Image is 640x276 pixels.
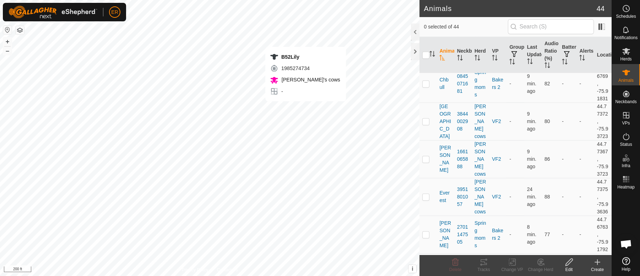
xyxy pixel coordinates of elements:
[617,185,635,189] span: Heatmap
[454,37,472,73] th: Neckband
[474,178,486,216] div: [PERSON_NAME] cows
[562,60,568,65] p-sorticon: Activate to sort
[559,140,576,178] td: -
[412,266,413,272] span: i
[424,4,596,13] h2: Animals
[3,26,12,34] button: Reset Map
[576,37,594,73] th: Alerts
[597,3,604,14] span: 44
[527,149,536,169] span: Oct 6, 2025, 7:35 AM
[544,81,550,86] span: 82
[457,110,469,133] div: 3844002908
[16,26,24,34] button: Map Layers
[524,37,542,73] th: Last Updated
[474,56,480,62] p-sorticon: Activate to sort
[474,69,486,99] div: Spring moms
[506,65,524,102] td: -
[408,265,416,273] button: i
[492,77,503,90] a: Bakers 2
[457,73,469,95] div: 0845071681
[559,216,576,253] td: -
[526,266,555,273] div: Change Herd
[527,59,533,65] p-sorticon: Activate to sort
[439,144,451,174] span: [PERSON_NAME]
[622,121,630,125] span: VPs
[270,87,340,96] div: -
[9,6,97,18] img: Gallagher Logo
[439,103,451,140] span: [GEOGRAPHIC_DATA]
[620,57,631,61] span: Herds
[506,216,524,253] td: -
[576,102,594,140] td: -
[470,266,498,273] div: Tracks
[544,156,550,162] span: 86
[620,142,632,147] span: Status
[498,266,526,273] div: Change VP
[576,65,594,102] td: -
[449,267,462,272] span: Delete
[594,102,612,140] td: 44.77372, -75.93723
[217,267,238,273] a: Contact Us
[579,56,585,62] p-sorticon: Activate to sort
[436,37,454,73] th: Animal
[615,100,636,104] span: Neckbands
[457,186,469,208] div: 3951801057
[559,178,576,216] td: -
[616,14,636,18] span: Schedules
[492,56,498,62] p-sorticon: Activate to sort
[506,140,524,178] td: -
[614,36,638,40] span: Notifications
[559,65,576,102] td: -
[474,219,486,249] div: Spring moms
[594,65,612,102] td: 44.76769, -75.91831
[429,52,435,58] p-sorticon: Activate to sort
[527,186,536,207] span: Oct 6, 2025, 7:20 AM
[457,223,469,246] div: 2701147505
[527,111,536,132] span: Oct 6, 2025, 7:35 AM
[594,140,612,178] td: 44.77367, -75.93723
[3,47,12,55] button: –
[492,156,501,162] a: VF2
[576,140,594,178] td: -
[555,266,583,273] div: Edit
[509,60,515,65] p-sorticon: Activate to sort
[280,77,340,83] span: [PERSON_NAME]'s cows
[559,37,576,73] th: Battery
[594,178,612,216] td: 44.77375, -75.93636
[622,267,630,271] span: Help
[457,56,463,62] p-sorticon: Activate to sort
[492,194,501,200] a: VF2
[506,102,524,140] td: -
[457,148,469,170] div: 1661065888
[489,37,506,73] th: VP
[474,103,486,140] div: [PERSON_NAME] cows
[111,9,118,16] span: ER
[622,164,630,168] span: Infra
[544,63,550,69] p-sorticon: Activate to sort
[612,254,640,274] a: Help
[576,216,594,253] td: -
[492,228,503,241] a: Bakers 2
[3,37,12,46] button: +
[182,267,208,273] a: Privacy Policy
[527,224,536,245] span: Oct 6, 2025, 7:35 AM
[544,232,550,237] span: 77
[270,64,340,73] div: 1985274734
[508,19,594,34] input: Search (S)
[544,194,550,200] span: 88
[439,56,445,62] p-sorticon: Activate to sort
[492,118,501,124] a: VF2
[439,189,451,204] span: Everest
[576,178,594,216] td: -
[506,178,524,216] td: -
[544,118,550,124] span: 80
[615,233,637,255] div: Open chat
[594,37,612,73] th: Location
[472,37,489,73] th: Herd
[618,78,634,83] span: Animals
[583,266,612,273] div: Create
[439,219,451,249] span: [PERSON_NAME]
[542,37,559,73] th: Audio Ratio (%)
[559,102,576,140] td: -
[527,73,536,94] span: Oct 6, 2025, 7:35 AM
